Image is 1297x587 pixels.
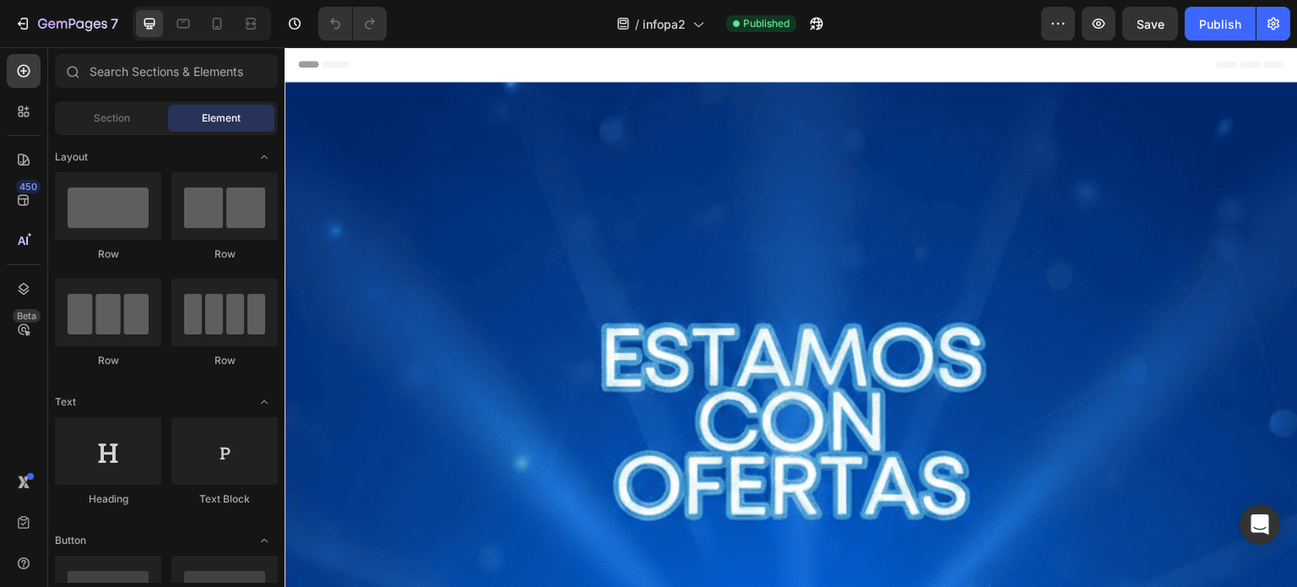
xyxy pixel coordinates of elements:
button: Save [1122,7,1178,41]
span: Toggle open [251,144,278,171]
input: Search Sections & Elements [55,54,278,88]
div: 450 [16,180,41,193]
div: Text Block [171,492,278,507]
span: Text [55,394,76,410]
span: Button [55,533,86,548]
span: Save [1137,17,1164,31]
div: Undo/Redo [318,7,387,41]
div: Row [171,247,278,262]
div: Row [55,247,161,262]
span: infopa2 [643,15,686,33]
iframe: Design area [285,47,1297,587]
span: Layout [55,149,88,165]
div: Heading [55,492,161,507]
span: Published [743,16,790,31]
div: Beta [13,309,41,323]
div: Open Intercom Messenger [1240,504,1280,545]
span: Section [94,111,130,126]
span: Toggle open [251,389,278,416]
span: Toggle open [251,527,278,554]
span: / [635,15,639,33]
div: Row [55,353,161,368]
span: Element [202,111,241,126]
p: 7 [111,14,118,34]
div: Row [171,353,278,368]
button: Publish [1185,7,1256,41]
button: 7 [7,7,126,41]
div: Publish [1199,15,1241,33]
